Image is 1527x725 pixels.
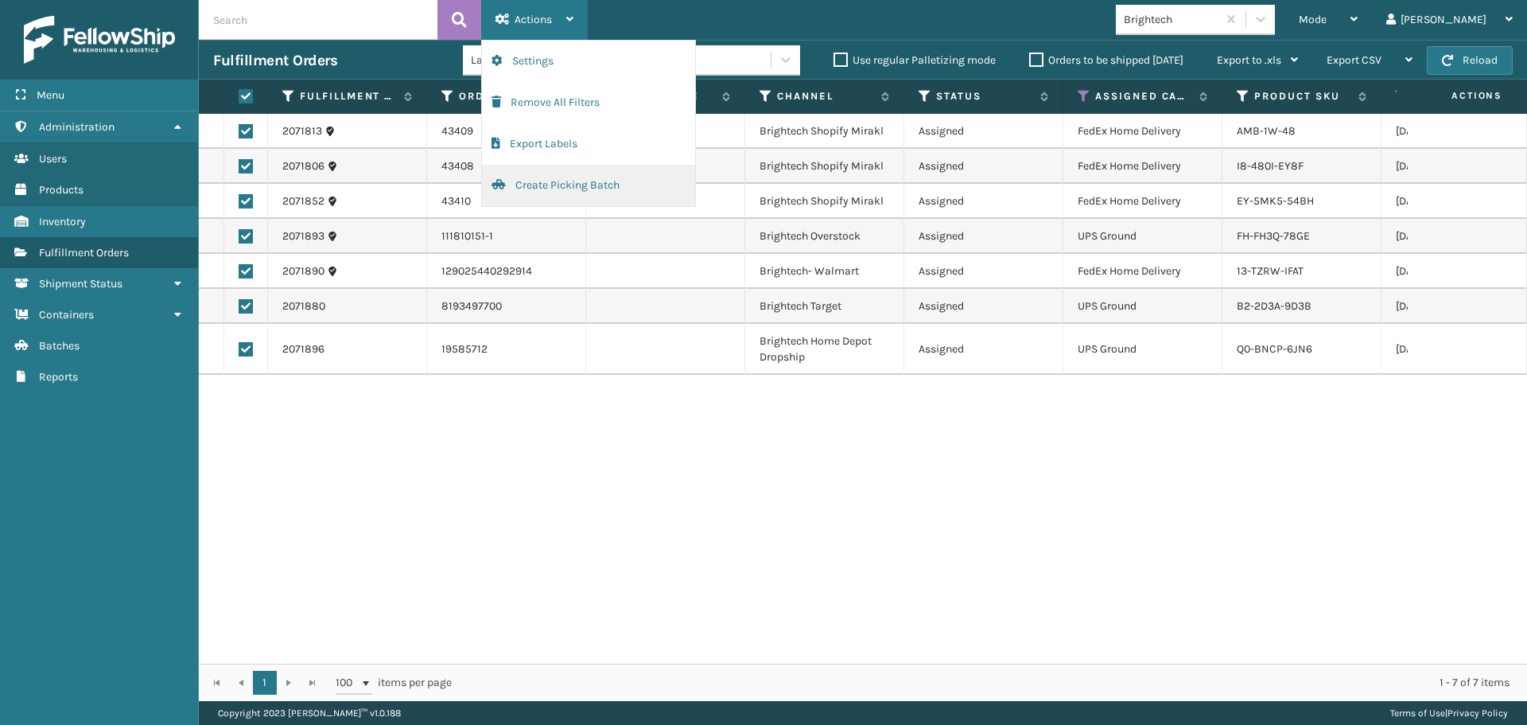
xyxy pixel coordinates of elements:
td: Brightech Shopify Mirakl [745,184,904,219]
td: Assigned [904,324,1063,375]
span: Reports [39,370,78,384]
label: Fulfillment Order Id [300,89,396,103]
a: EY-5MK5-54BH [1237,194,1314,208]
div: 1 - 7 of 7 items [474,675,1510,691]
span: Products [39,183,84,197]
span: Export CSV [1327,53,1381,67]
td: Assigned [904,289,1063,324]
span: Actions [515,13,552,26]
a: FH-FH3Q-78GE [1237,229,1310,243]
td: Brightech Target [745,289,904,324]
label: Orders to be shipped [DATE] [1029,53,1183,67]
td: 111810151-1 [427,219,586,254]
td: Assigned [904,114,1063,149]
button: Reload [1427,46,1513,75]
td: 43409 [427,114,586,149]
td: UPS Ground [1063,324,1222,375]
p: Copyright 2023 [PERSON_NAME]™ v 1.0.188 [218,701,401,725]
td: Brightech Overstock [745,219,904,254]
button: Settings [482,41,695,82]
a: Terms of Use [1390,707,1445,719]
td: UPS Ground [1063,289,1222,324]
div: | [1390,701,1508,725]
a: 2071896 [282,341,324,357]
div: Brightech [1124,11,1218,28]
button: Create Picking Batch [482,165,695,206]
img: logo [24,16,175,64]
td: 43410 [427,184,586,219]
a: B2-2D3A-9D3B [1237,299,1311,313]
label: Assigned Carrier Service [1095,89,1191,103]
span: Menu [37,88,64,102]
a: 1 [253,671,277,695]
td: Assigned [904,184,1063,219]
td: 43408 [427,149,586,184]
span: items per page [336,671,452,695]
label: Order Number [459,89,555,103]
a: 13-TZRW-IFAT [1237,264,1304,278]
label: Use regular Palletizing mode [833,53,996,67]
a: Q0-BNCP-6JN6 [1237,342,1312,356]
a: 2071880 [282,298,325,314]
span: Batches [39,339,80,353]
td: Brightech Home Depot Dropship [745,324,904,375]
td: Brightech Shopify Mirakl [745,114,904,149]
td: 8193497700 [427,289,586,324]
a: I8-480I-EY8F [1237,159,1304,173]
a: AMB-1W-48 [1237,124,1296,138]
span: Actions [1401,83,1512,109]
span: Export to .xls [1217,53,1281,67]
button: Export Labels [482,123,695,165]
span: Shipment Status [39,277,122,290]
a: 2071890 [282,263,324,279]
a: Privacy Policy [1447,707,1508,719]
td: Assigned [904,254,1063,289]
a: 2071806 [282,158,324,174]
h3: Fulfillment Orders [213,51,337,70]
td: Brightech Shopify Mirakl [745,149,904,184]
label: Channel [777,89,873,103]
span: Containers [39,308,94,322]
span: Inventory [39,215,86,228]
span: Mode [1299,13,1327,26]
label: Product SKU [1254,89,1350,103]
td: Assigned [904,219,1063,254]
td: UPS Ground [1063,219,1222,254]
td: 19585712 [427,324,586,375]
a: 2071813 [282,123,322,139]
td: Assigned [904,149,1063,184]
td: FedEx Home Delivery [1063,184,1222,219]
td: FedEx Home Delivery [1063,149,1222,184]
span: Fulfillment Orders [39,246,129,259]
span: Users [39,152,67,166]
td: Brightech- Walmart [745,254,904,289]
td: FedEx Home Delivery [1063,114,1222,149]
div: Last 90 Days [471,52,594,68]
a: 2071852 [282,193,324,209]
label: Status [936,89,1032,103]
td: FedEx Home Delivery [1063,254,1222,289]
span: 100 [336,675,359,691]
button: Remove All Filters [482,82,695,123]
a: 2071893 [282,228,324,244]
td: 129025440292914 [427,254,586,289]
span: Administration [39,120,115,134]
